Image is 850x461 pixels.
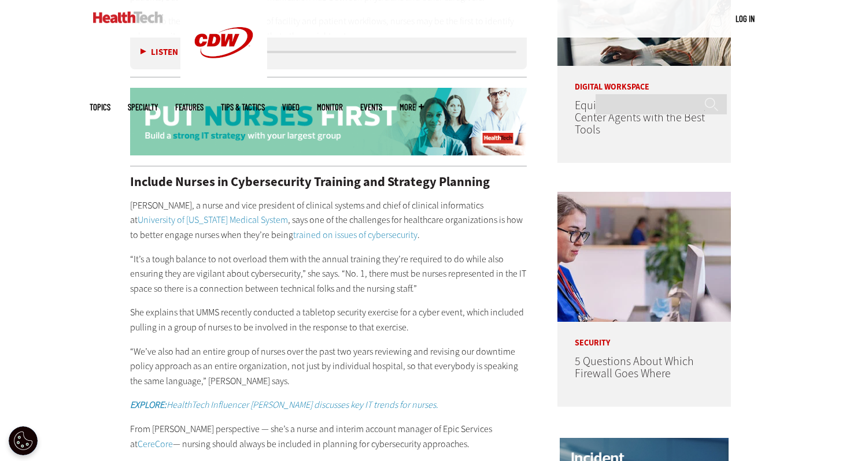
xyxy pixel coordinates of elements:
a: University of [US_STATE] Medical System [138,214,288,226]
p: “We’ve also had an entire group of nurses over the past two years reviewing and revising our down... [130,344,527,389]
a: Equip Healthcare Contact Center Agents with the Best Tools [575,98,705,137]
p: [PERSON_NAME], a nurse and vice president of clinical systems and chief of clinical informatics a... [130,198,527,243]
a: Events [360,103,382,111]
a: CereCore [138,438,173,450]
a: Video [282,103,300,111]
p: From [PERSON_NAME] perspective — she’s a nurse and interim account manager of Epic Services at — ... [130,422,527,451]
span: Specialty [128,103,158,111]
em: HealthTech Influencer [PERSON_NAME] discusses key IT trends for nurses. [130,399,438,411]
a: Tips & Tactics [221,103,265,111]
b: EXPLORE: [130,399,167,411]
img: Healthcare provider using computer [557,192,731,322]
a: CDW [180,76,267,88]
span: Topics [90,103,110,111]
a: trained on issues of cybersecurity [293,229,417,241]
p: “It’s a tough balance to not overload them with the annual training they’re required to do while ... [130,252,527,296]
a: MonITor [317,103,343,111]
a: Log in [736,13,755,24]
a: 5 Questions About Which Firewall Goes Where [575,354,694,381]
p: She explains that UMMS recently conducted a tabletop security exercise for a cyber event, which i... [130,305,527,334]
h2: Include Nurses in Cybersecurity Training and Strategy Planning [130,176,527,188]
div: Cookie Settings [9,426,38,455]
button: Open Preferences [9,426,38,455]
div: User menu [736,13,755,25]
p: Security [557,322,731,347]
a: EXPLORE:HealthTech Influencer [PERSON_NAME] discusses key IT trends for nurses. [130,399,438,411]
a: Features [175,103,204,111]
span: More [400,103,424,111]
img: Home [93,12,163,23]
